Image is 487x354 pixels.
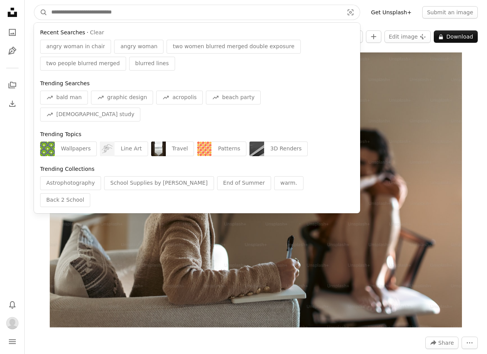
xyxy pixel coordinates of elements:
[40,80,89,86] span: Trending Searches
[56,111,134,118] span: [DEMOGRAPHIC_DATA] study
[5,25,20,40] a: Photos
[100,142,115,156] img: premium_vector-1752394679026-e67b963cbd5a
[366,6,416,19] a: Get Unsplash+
[5,5,20,22] a: Home — Unsplash
[107,94,147,101] span: graphic design
[341,5,360,20] button: Visual search
[212,142,246,156] div: Patterns
[151,142,166,156] img: photo-1758648996316-87e3b12f1482
[462,337,478,349] button: More Actions
[40,193,90,207] div: Back 2 School
[197,142,212,156] img: premium_vector-1726848946310-412afa011a6e
[222,94,254,101] span: beach party
[55,142,97,156] div: Wallpapers
[384,30,431,43] button: Edit image
[40,29,354,37] div: ·
[46,43,105,51] span: angry woman in chair
[5,334,20,349] button: Menu
[249,142,264,156] img: premium_photo-1749548059677-908a98011c1d
[56,94,82,101] span: bald man
[166,142,194,156] div: Travel
[40,29,85,37] span: Recent Searches
[434,30,478,43] button: Download
[264,142,308,156] div: 3D Renders
[366,30,381,43] button: Add to Collection
[40,176,101,190] div: Astrophotography
[422,6,478,19] button: Submit an image
[34,5,360,20] form: Find visuals sitewide
[90,29,104,37] button: Clear
[135,60,169,67] span: blurred lines
[5,43,20,59] a: Illustrations
[5,96,20,111] a: Download History
[104,176,214,190] div: School Supplies by [PERSON_NAME]
[40,166,94,172] span: Trending Collections
[6,317,19,329] img: Avatar of user Sophie Blackthorn
[5,78,20,93] a: Collections
[438,337,454,349] span: Share
[120,43,157,51] span: angry woman
[34,5,47,20] button: Search Unsplash
[173,43,294,51] span: two women blurred merged double exposure
[217,176,271,190] div: End of Summer
[274,176,303,190] div: warm.
[40,142,55,156] img: premium_vector-1727104187891-9d3ffee9ee70
[425,337,458,349] button: Share this image
[46,60,120,67] span: two people blurred merged
[172,94,197,101] span: acropolis
[5,297,20,312] button: Notifications
[5,315,20,331] button: Profile
[115,142,148,156] div: Line Art
[40,131,81,137] span: Trending Topics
